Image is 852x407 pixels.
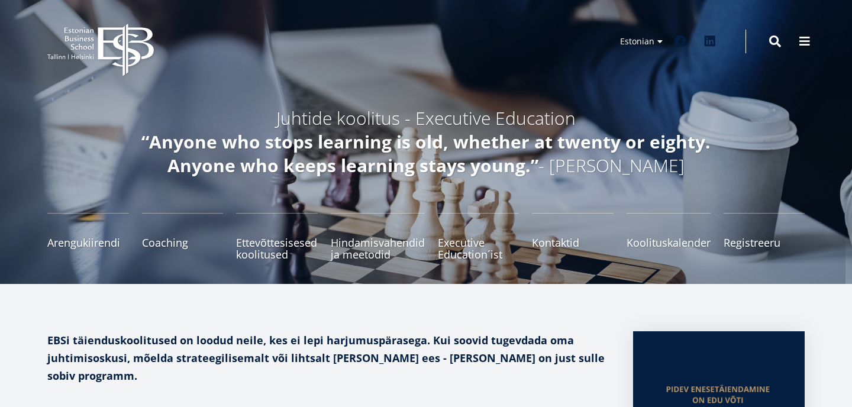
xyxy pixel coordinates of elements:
[47,237,129,248] span: Arengukiirendi
[438,213,519,260] a: Executive Education´ist
[236,237,318,260] span: Ettevõttesisesed koolitused
[47,333,605,383] strong: EBSi täienduskoolitused on loodud neile, kes ei lepi harjumuspärasega. Kui soovid tugevdada oma j...
[627,237,711,248] span: Koolituskalender
[142,237,224,248] span: Coaching
[236,213,318,260] a: Ettevõttesisesed koolitused
[331,237,425,260] span: Hindamisvahendid ja meetodid
[331,213,425,260] a: Hindamisvahendid ja meetodid
[112,106,740,130] h5: Juhtide koolitus - Executive Education
[724,237,805,248] span: Registreeru
[142,213,224,260] a: Coaching
[141,130,711,177] em: “Anyone who stops learning is old, whether at twenty or eighty. Anyone who keeps learning stays y...
[698,30,722,53] a: Linkedin
[669,30,692,53] a: Facebook
[47,213,129,260] a: Arengukiirendi
[438,237,519,260] span: Executive Education´ist
[627,213,711,260] a: Koolituskalender
[724,213,805,260] a: Registreeru
[532,237,614,248] span: Kontaktid
[532,213,614,260] a: Kontaktid
[112,130,740,177] h5: - [PERSON_NAME]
